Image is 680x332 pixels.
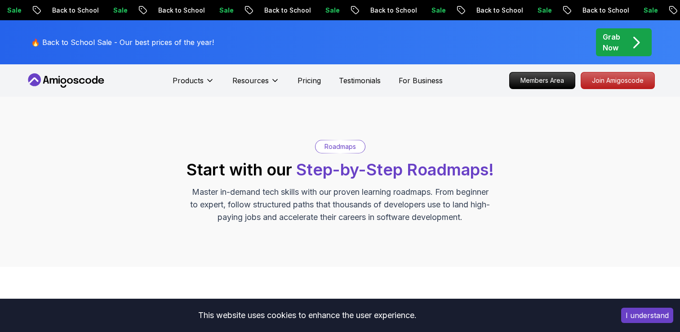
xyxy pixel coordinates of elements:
[298,75,321,86] a: Pricing
[638,6,667,15] p: Sale
[189,186,491,224] p: Master in-demand tech skills with our proven learning roadmaps. From beginner to expert, follow s...
[365,6,426,15] p: Back to School
[581,72,654,89] p: Join Amigoscode
[47,6,108,15] p: Back to School
[426,6,455,15] p: Sale
[7,305,608,325] div: This website uses cookies to enhance the user experience.
[532,6,561,15] p: Sale
[2,6,31,15] p: Sale
[232,75,280,93] button: Resources
[399,75,443,86] a: For Business
[577,6,638,15] p: Back to School
[108,6,137,15] p: Sale
[621,308,673,323] button: Accept cookies
[31,37,214,48] p: 🔥 Back to School Sale - Our best prices of the year!
[320,6,349,15] p: Sale
[581,72,655,89] a: Join Amigoscode
[339,75,381,86] a: Testimonials
[214,6,243,15] p: Sale
[324,142,356,151] p: Roadmaps
[296,160,494,179] span: Step-by-Step Roadmaps!
[603,31,620,53] p: Grab Now
[510,72,575,89] p: Members Area
[173,75,204,86] p: Products
[187,161,494,179] h2: Start with our
[232,75,269,86] p: Resources
[509,72,575,89] a: Members Area
[471,6,532,15] p: Back to School
[153,6,214,15] p: Back to School
[173,75,214,93] button: Products
[259,6,320,15] p: Back to School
